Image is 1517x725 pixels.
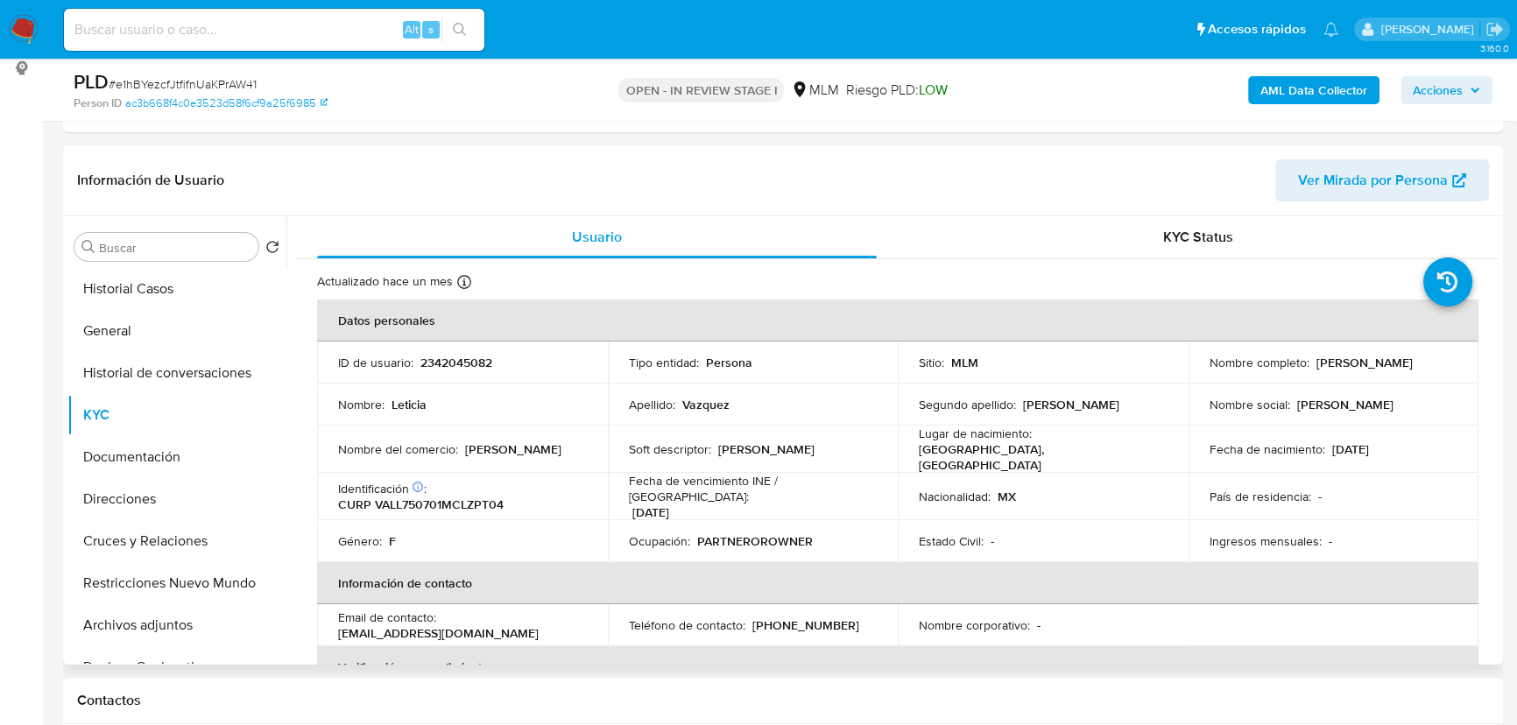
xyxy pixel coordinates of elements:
p: Nombre : [338,397,385,412]
p: Género : [338,533,382,549]
p: - [991,533,994,549]
a: Salir [1485,20,1504,39]
span: Alt [405,21,419,38]
p: OPEN - IN REVIEW STAGE I [618,78,784,102]
p: Teléfono de contacto : [629,617,745,633]
button: Cruces y Relaciones [67,520,286,562]
p: MLM [951,355,978,370]
button: Historial de conversaciones [67,352,286,394]
p: Persona [706,355,752,370]
input: Buscar [99,240,251,256]
p: Estado Civil : [919,533,984,549]
span: s [428,21,434,38]
button: Archivos adjuntos [67,604,286,646]
p: Nacionalidad : [919,489,991,504]
p: PARTNEROROWNER [697,533,813,549]
button: Restricciones Nuevo Mundo [67,562,286,604]
p: MX [998,489,1016,504]
button: Documentación [67,436,286,478]
span: KYC Status [1163,227,1233,247]
p: [PERSON_NAME] [465,441,561,457]
b: AML Data Collector [1260,76,1367,104]
p: [PERSON_NAME] [1023,397,1119,412]
span: Acciones [1413,76,1463,104]
p: Leticia [392,397,427,412]
p: [GEOGRAPHIC_DATA], [GEOGRAPHIC_DATA] [919,441,1161,473]
h1: Información de Usuario [77,172,224,189]
span: # e1hBYezcfJtfifnUaKPrAW41 [109,75,257,93]
b: Person ID [74,95,122,111]
button: General [67,310,286,352]
a: ac3b668f4c0e3523d58f6cf9a25f6985 [125,95,328,111]
p: - [1329,533,1332,549]
button: AML Data Collector [1248,76,1379,104]
span: Accesos rápidos [1208,20,1306,39]
span: LOW [918,80,947,100]
button: Ver Mirada por Persona [1275,159,1489,201]
p: [PERSON_NAME] [718,441,815,457]
button: Direcciones [67,478,286,520]
p: Ocupación : [629,533,690,549]
div: MLM [791,81,838,100]
button: Devices Geolocation [67,646,286,688]
p: [PHONE_NUMBER] [752,617,859,633]
p: Actualizado hace un mes [317,273,453,290]
p: Ingresos mensuales : [1210,533,1322,549]
button: KYC [67,394,286,436]
p: Fecha de vencimiento INE / [GEOGRAPHIC_DATA] : [629,473,878,504]
span: Usuario [572,227,622,247]
p: Sitio : [919,355,944,370]
p: Nombre corporativo : [919,617,1030,633]
a: Notificaciones [1323,22,1338,37]
button: search-icon [441,18,477,42]
p: 2342045082 [420,355,492,370]
p: [DATE] [632,504,669,520]
p: Email de contacto : [338,609,436,625]
p: Segundo apellido : [919,397,1016,412]
p: Nombre del comercio : [338,441,458,457]
span: 3.160.0 [1479,41,1508,55]
p: F [389,533,396,549]
p: erika.juarez@mercadolibre.com.mx [1380,21,1479,38]
span: Riesgo PLD: [845,81,947,100]
p: CURP VALL750701MCLZPT04 [338,496,504,512]
p: Lugar de nacimiento : [919,426,1032,441]
p: - [1318,489,1322,504]
b: PLD [74,67,109,95]
p: [EMAIL_ADDRESS][DOMAIN_NAME] [338,625,539,641]
th: Información de contacto [317,562,1478,604]
th: Datos personales [317,299,1478,341]
p: Nombre social : [1210,397,1290,412]
p: Tipo entidad : [629,355,699,370]
p: ID de usuario : [338,355,413,370]
button: Acciones [1401,76,1492,104]
p: País de residencia : [1210,489,1311,504]
p: - [1037,617,1041,633]
button: Buscar [81,240,95,254]
button: Volver al orden por defecto [265,240,279,259]
input: Buscar usuario o caso... [64,18,484,41]
button: Historial Casos [67,268,286,310]
p: Nombre completo : [1210,355,1309,370]
span: Ver Mirada por Persona [1298,159,1448,201]
p: Identificación : [338,481,427,496]
p: Soft descriptor : [629,441,711,457]
p: Vazquez [682,397,730,412]
p: Apellido : [629,397,675,412]
th: Verificación y cumplimiento [317,646,1478,688]
p: [PERSON_NAME] [1297,397,1394,412]
p: [PERSON_NAME] [1316,355,1413,370]
h1: Contactos [77,692,1489,709]
p: Fecha de nacimiento : [1210,441,1325,457]
p: [DATE] [1332,441,1369,457]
